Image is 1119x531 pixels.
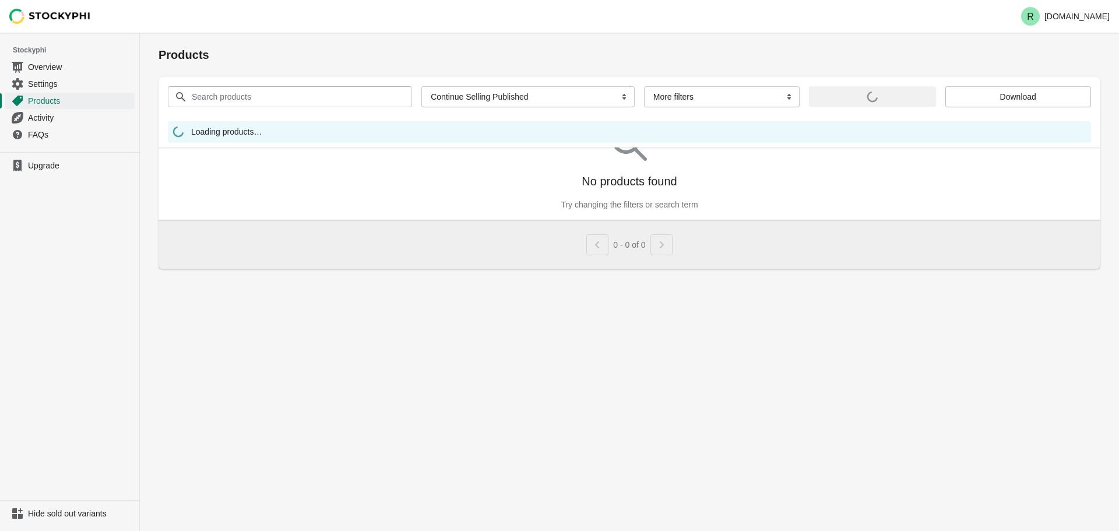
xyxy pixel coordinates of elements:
[9,9,91,24] img: Stockyphi
[1021,7,1040,26] span: Avatar with initials R
[13,44,139,56] span: Stockyphi
[191,126,262,140] span: Loading products…
[28,78,132,90] span: Settings
[561,199,698,210] p: Try changing the filters or search term
[5,505,135,522] a: Hide sold out variants
[1016,5,1114,28] button: Avatar with initials R[DOMAIN_NAME]
[586,230,672,255] nav: Pagination
[5,92,135,109] a: Products
[191,86,391,107] input: Search products
[1000,92,1036,101] span: Download
[159,47,1100,63] h1: Products
[28,508,132,519] span: Hide sold out variants
[28,160,132,171] span: Upgrade
[28,61,132,73] span: Overview
[613,240,645,249] span: 0 - 0 of 0
[5,109,135,126] a: Activity
[5,58,135,75] a: Overview
[28,112,132,124] span: Activity
[28,95,132,107] span: Products
[582,173,677,189] p: No products found
[5,126,135,143] a: FAQs
[1027,12,1034,22] text: R
[5,157,135,174] a: Upgrade
[945,86,1091,107] button: Download
[1044,12,1110,21] p: [DOMAIN_NAME]
[5,75,135,92] a: Settings
[28,129,132,140] span: FAQs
